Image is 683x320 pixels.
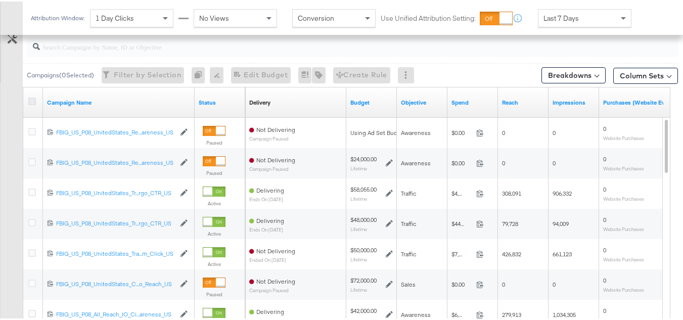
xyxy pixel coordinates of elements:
span: Awareness [401,158,431,165]
div: Using Ad Set Budget [350,127,406,135]
sub: Lifetime [350,164,367,170]
input: Search Campaigns by Name, ID or Objective [40,31,620,51]
div: FBIG_US_P08_All_Reach_IO_Ci...areness_US [56,309,175,317]
a: The maximum amount you're willing to spend on your ads, on average each day or over the lifetime ... [350,97,393,105]
sub: Campaign Paused [249,165,295,170]
span: Last 7 Days [543,12,579,21]
a: The number of times your ad was served. On mobile apps an ad is counted as served the first time ... [553,97,595,105]
sub: Website Purchases [603,133,644,140]
label: Use Unified Attribution Setting: [381,12,476,22]
sub: Lifetime [350,255,367,261]
label: Active [203,259,225,266]
span: 0 [553,158,556,165]
span: Delivering [256,306,284,314]
a: The total amount spent to date. [451,97,494,105]
a: The number of people your ad was served to. [502,97,544,105]
div: $50,000.00 [350,245,377,253]
sub: Campaign Paused [249,134,295,140]
sub: ended on [DATE] [249,256,295,261]
div: FBIG_US_P08_UnitedStates_Tra...m_Click_US [56,248,175,256]
sub: Campaign Paused [249,286,295,292]
a: FBIG_US_P08_UnitedStates_Re...areness_US [56,127,175,135]
span: No Views [199,12,229,21]
a: FBIG_US_P08_All_Reach_IO_Ci...areness_US [56,309,175,317]
label: Paused [203,290,225,296]
sub: Website Purchases [603,164,644,170]
span: $0.00 [451,127,472,135]
sub: Lifetime [350,285,367,291]
a: FBIG_US_P08_UnitedStates_Tr...rgo_CTR_US [56,188,175,196]
button: Column Sets [613,66,678,82]
span: $6,128.15 [451,309,472,317]
span: 308,091 [502,188,521,196]
span: Not Delivering [256,276,295,284]
sub: Lifetime [350,224,367,231]
span: 0 [603,245,606,252]
div: 0 [192,66,210,82]
sub: Lifetime [350,194,367,200]
span: 1 Day Clicks [96,12,134,21]
span: Traffic [401,249,416,256]
div: Campaigns ( 0 Selected) [27,69,94,78]
span: $0.00 [451,279,472,287]
label: Active [203,229,225,236]
div: Attribution Window: [30,13,85,20]
a: FBIG_US_P08_UnitedStates_Re...areness_US [56,157,175,166]
a: Shows the current state of your Ad Campaign. [199,97,241,105]
span: Not Delivering [256,124,295,132]
span: 0 [603,305,606,313]
span: 0 [502,127,505,135]
sub: ends on [DATE] [249,195,284,201]
span: 0 [603,123,606,131]
div: FBIG_US_P08_UnitedStates_Tr...rgo_CTR_US [56,218,175,226]
span: 0 [502,279,505,287]
a: FBIG_US_P08_UnitedStates_Tra...m_Click_US [56,248,175,257]
a: Your campaign name. [47,97,191,105]
span: 906,332 [553,188,572,196]
span: $4,398.75 [451,188,472,196]
a: FBIG_US_P08_UnitedStates_C...o_Reach_US [56,279,175,287]
a: Reflects the ability of your Ad Campaign to achieve delivery based on ad states, schedule and bud... [249,97,270,105]
span: 279,913 [502,309,521,317]
span: Traffic [401,218,416,226]
div: $24,000.00 [350,154,377,162]
sub: Website Purchases [603,285,644,291]
span: Traffic [401,188,416,196]
span: 0 [603,154,606,161]
span: Not Delivering [256,155,295,162]
span: 0 [603,184,606,192]
span: 0 [553,279,556,287]
div: Delivery [249,97,270,105]
span: 1,034,305 [553,309,576,317]
span: $440.76 [451,218,472,226]
span: 661,123 [553,249,572,256]
span: 0 [502,158,505,165]
label: Active [203,199,225,205]
span: 426,832 [502,249,521,256]
span: 94,009 [553,218,569,226]
div: FBIG_US_P08_UnitedStates_Re...areness_US [56,157,175,165]
span: 79,728 [502,218,518,226]
label: Paused [203,138,225,145]
span: Not Delivering [256,246,295,253]
sub: Website Purchases [603,194,644,200]
span: Sales [401,279,416,287]
div: $48,000.00 [350,214,377,222]
span: Delivering [256,215,284,223]
span: $0.00 [451,158,472,165]
span: Awareness [401,309,431,317]
span: $7,395.77 [451,249,472,256]
span: Delivering [256,185,284,193]
sub: Website Purchases [603,224,644,231]
sub: Website Purchases [603,255,644,261]
div: $72,000.00 [350,275,377,283]
span: Awareness [401,127,431,135]
div: FBIG_US_P08_UnitedStates_Re...areness_US [56,127,175,135]
label: Paused [203,168,225,175]
div: $58,055.00 [350,184,377,192]
span: 0 [603,275,606,283]
sub: ends on [DATE] [249,225,284,231]
button: Breakdowns [541,66,606,82]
